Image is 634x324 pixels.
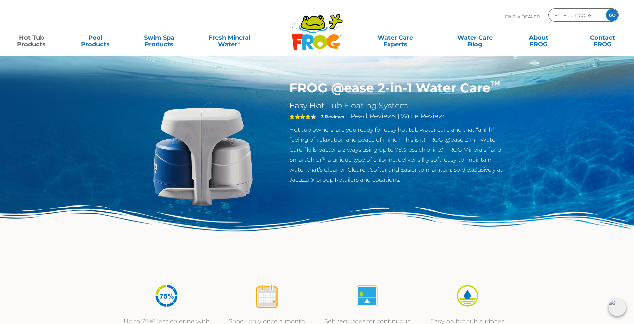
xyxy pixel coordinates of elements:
span: | [398,113,399,120]
a: Water CareExperts [355,31,436,44]
a: Hot TubProducts [7,31,56,44]
img: @ease-2-in-1-Holder-v2.png [127,80,280,233]
sup: ™ [302,146,307,151]
a: Write Review [401,112,444,120]
a: Read Reviews [350,112,396,120]
span: 4 [289,114,311,119]
a: Fresh MineralWater∞ [198,31,260,44]
sup: ™ [486,146,491,151]
sup: ∞ [237,40,241,45]
a: PoolProducts [71,31,120,44]
img: openIcon [609,299,626,316]
p: Find A Dealer [505,8,540,25]
sup: ™ [490,78,500,90]
a: AboutFROG [514,31,563,44]
p: Hot tub owners, are you ready for easy hot tub water care and that “ahhh” feeling of relaxation a... [289,125,508,185]
img: icon-atease-75percent-less [154,283,179,308]
a: Water CareBlog [450,31,500,44]
strong: 3 Reviews [321,114,344,119]
sup: ® [322,156,325,161]
img: icon-atease-self-regulates [355,283,380,308]
input: GO [606,9,618,21]
img: icon-atease-shock-once [254,283,279,308]
h1: FROG @ease 2-in-1 Water Care [289,80,508,96]
a: Swim SpaProducts [134,31,184,44]
img: icon-atease-easy-on [455,283,480,308]
input: Zip Code Form [554,10,599,20]
a: ContactFROG [578,31,627,44]
h2: Easy Hot Tub Floating System [289,101,508,111]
